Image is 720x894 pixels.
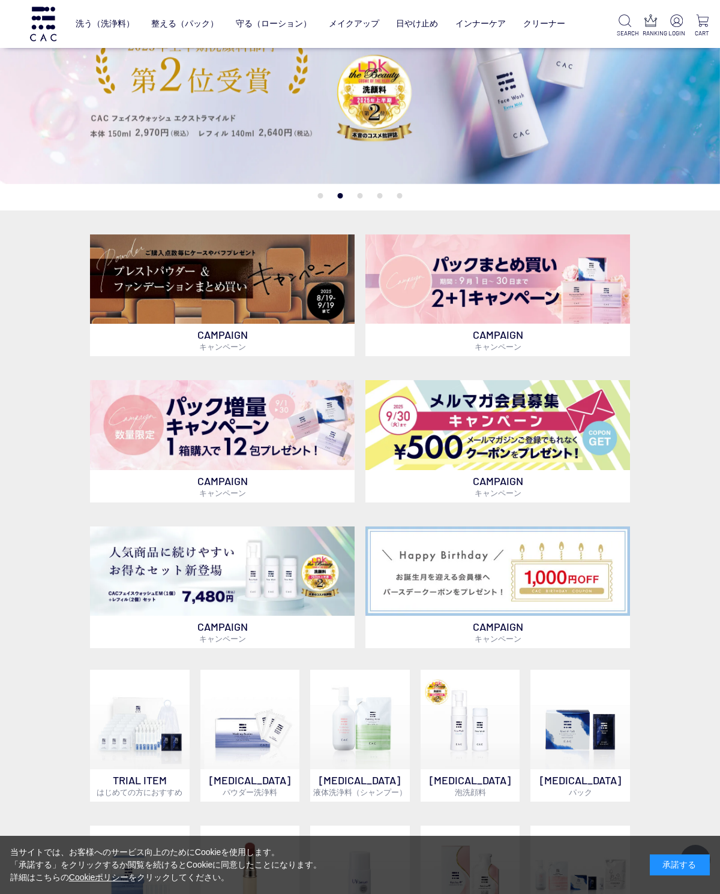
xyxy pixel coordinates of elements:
a: [MEDICAL_DATA]液体洗浄料（シャンプー） [310,670,410,802]
a: 整える（パック） [151,10,218,38]
span: はじめての方におすすめ [97,787,182,797]
span: キャンペーン [475,342,521,351]
img: メルマガ会員募集 [365,380,630,470]
a: SEARCH [617,14,633,38]
img: ベースメイクキャンペーン [90,234,355,324]
a: LOGIN [668,14,685,38]
a: バースデークーポン バースデークーポン CAMPAIGNキャンペーン [365,526,630,648]
p: CAMPAIGN [90,324,355,356]
a: 守る（ローション） [236,10,311,38]
img: logo [28,7,58,41]
div: 承諾する [650,854,710,875]
span: パック [569,787,592,797]
p: [MEDICAL_DATA] [530,769,630,802]
p: SEARCH [617,29,633,38]
span: 泡洗顔料 [455,787,486,797]
span: パウダー洗浄料 [223,787,277,797]
span: キャンペーン [475,488,521,498]
img: 泡洗顔料 [421,670,520,769]
a: 日やけ止め [396,10,438,38]
p: CAMPAIGN [90,616,355,648]
p: [MEDICAL_DATA] [200,769,300,802]
p: [MEDICAL_DATA] [421,769,520,802]
span: キャンペーン [475,634,521,643]
a: インナーケア [455,10,506,38]
button: 1 of 5 [318,193,323,198]
img: トライアルセット [90,670,190,769]
a: パック増量キャンペーン パック増量キャンペーン CAMPAIGNキャンペーン [90,380,355,502]
a: フェイスウォッシュ＋レフィル2個セット フェイスウォッシュ＋レフィル2個セット CAMPAIGNキャンペーン [90,526,355,649]
a: 泡洗顔料 [MEDICAL_DATA]泡洗顔料 [421,670,520,802]
img: フェイスウォッシュ＋レフィル2個セット [90,526,355,616]
img: パック増量キャンペーン [90,380,355,470]
img: バースデークーポン [365,526,630,616]
button: 2 of 5 [338,193,343,198]
a: RANKING [643,14,659,38]
button: 4 of 5 [377,193,383,198]
span: 液体洗浄料（シャンプー） [313,787,407,797]
p: CAMPAIGN [90,470,355,502]
div: 当サイトでは、お客様へのサービス向上のためにCookieを使用します。 「承諾する」をクリックするか閲覧を続けるとCookieに同意したことになります。 詳細はこちらの をクリックしてください。 [10,846,322,884]
p: CART [694,29,710,38]
span: キャンペーン [199,634,246,643]
a: パックキャンペーン2+1 パックキャンペーン2+1 CAMPAIGNキャンペーン [365,234,630,357]
a: Cookieポリシー [69,872,129,882]
a: トライアルセット TRIAL ITEMはじめての方におすすめ [90,670,190,802]
button: 3 of 5 [358,193,363,198]
p: TRIAL ITEM [90,769,190,802]
p: [MEDICAL_DATA] [310,769,410,802]
a: メルマガ会員募集 メルマガ会員募集 CAMPAIGNキャンペーン [365,380,630,502]
span: キャンペーン [199,488,246,498]
p: RANKING [643,29,659,38]
button: 5 of 5 [397,193,403,198]
a: CART [694,14,710,38]
a: ベースメイクキャンペーン ベースメイクキャンペーン CAMPAIGNキャンペーン [90,234,355,357]
a: [MEDICAL_DATA]パウダー洗浄料 [200,670,300,802]
span: キャンペーン [199,342,246,351]
a: クリーナー [523,10,565,38]
p: CAMPAIGN [365,616,630,648]
p: CAMPAIGN [365,324,630,356]
img: パックキャンペーン2+1 [365,234,630,324]
a: [MEDICAL_DATA]パック [530,670,630,802]
p: CAMPAIGN [365,470,630,502]
a: メイクアップ [329,10,379,38]
p: LOGIN [668,29,685,38]
a: 洗う（洗浄料） [76,10,134,38]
